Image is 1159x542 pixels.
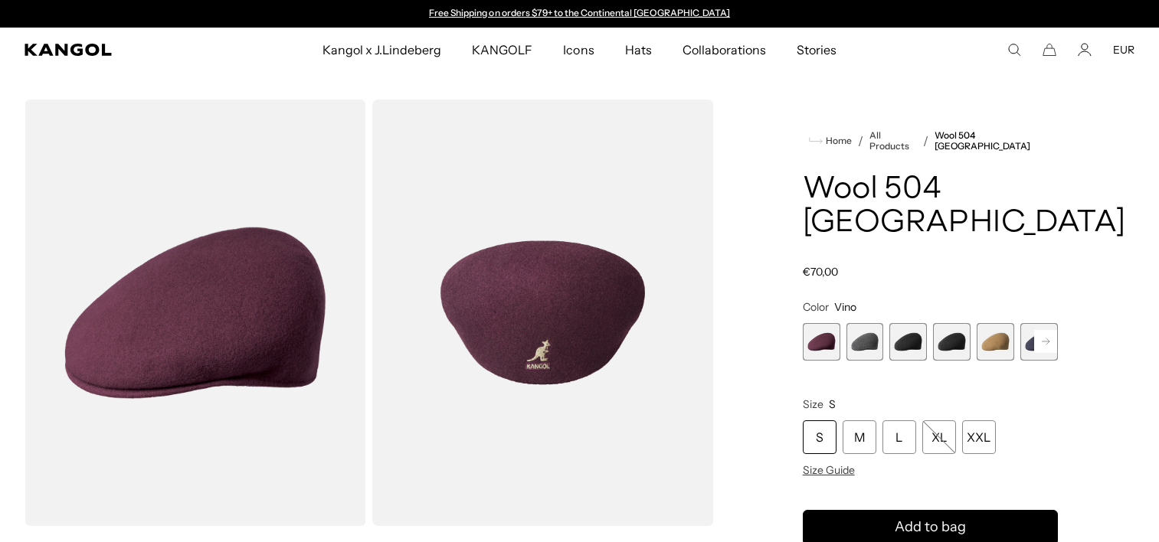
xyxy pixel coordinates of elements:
[922,420,956,454] div: XL
[977,323,1014,361] div: 5 of 12
[889,323,927,361] label: Black
[1043,43,1056,57] button: Cart
[803,397,823,411] span: Size
[781,28,852,72] a: Stories
[803,420,837,454] div: S
[422,8,738,20] div: 1 of 2
[895,517,966,537] span: Add to bag
[322,28,442,72] span: Kangol x J.Lindeberg
[843,420,876,454] div: M
[372,100,714,526] img: color-vino
[307,28,457,72] a: Kangol x J.Lindeberg
[803,323,840,361] label: Vino
[809,134,852,148] a: Home
[803,300,829,314] span: Color
[683,28,766,72] span: Collaborations
[1078,43,1092,57] a: Account
[610,28,667,72] a: Hats
[803,173,1058,240] h1: Wool 504 [GEOGRAPHIC_DATA]
[457,28,548,72] a: KANGOLF
[935,130,1058,152] a: Wool 504 [GEOGRAPHIC_DATA]
[823,135,852,146] span: Home
[422,8,738,20] div: Announcement
[829,397,836,411] span: S
[803,265,838,279] span: €70,00
[25,44,213,56] a: Kangol
[846,323,884,361] label: Dark Flannel
[846,323,884,361] div: 2 of 12
[25,100,366,526] img: color-vino
[548,28,609,72] a: Icons
[869,130,917,152] a: All Products
[962,420,996,454] div: XXL
[563,28,594,72] span: Icons
[472,28,532,72] span: KANGOLF
[667,28,781,72] a: Collaborations
[422,8,738,20] slideshow-component: Announcement bar
[625,28,652,72] span: Hats
[977,323,1014,361] label: Camel
[1020,323,1058,361] div: 6 of 12
[933,323,971,361] label: Black/Gold
[1007,43,1021,57] summary: Search here
[917,132,928,150] li: /
[852,132,863,150] li: /
[882,420,916,454] div: L
[803,323,840,361] div: 1 of 12
[1020,323,1058,361] label: Dark Blue
[1113,43,1134,57] button: EUR
[25,100,714,526] product-gallery: Gallery Viewer
[429,7,730,18] a: Free Shipping on orders $79+ to the Continental [GEOGRAPHIC_DATA]
[933,323,971,361] div: 4 of 12
[834,300,856,314] span: Vino
[803,130,1058,152] nav: breadcrumbs
[803,463,855,477] span: Size Guide
[797,28,837,72] span: Stories
[889,323,927,361] div: 3 of 12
